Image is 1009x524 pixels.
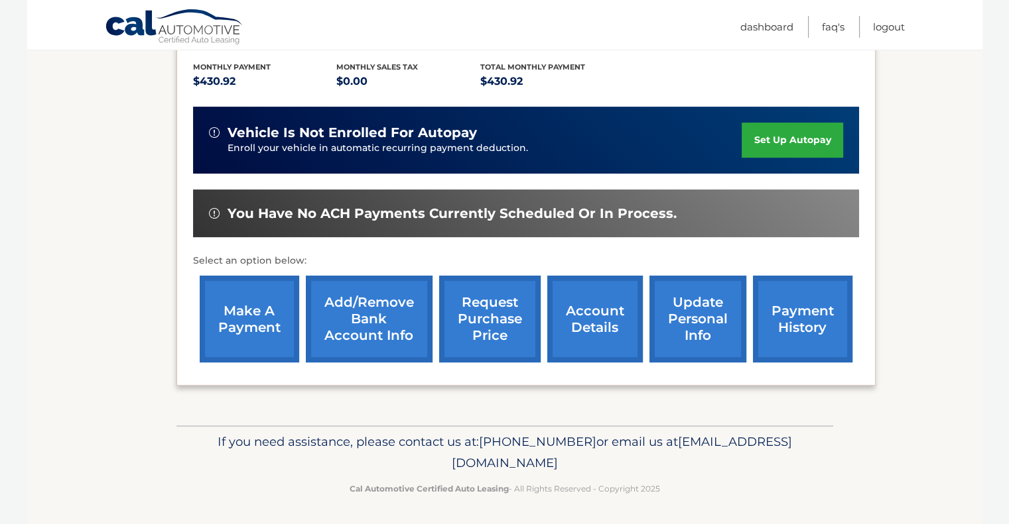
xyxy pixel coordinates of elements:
[228,205,677,222] span: You have no ACH payments currently scheduled or in process.
[452,434,792,470] span: [EMAIL_ADDRESS][DOMAIN_NAME]
[753,276,852,362] a: payment history
[822,16,844,38] a: FAQ's
[185,431,825,474] p: If you need assistance, please contact us at: or email us at
[193,72,337,91] p: $430.92
[193,253,859,269] p: Select an option below:
[742,123,842,158] a: set up autopay
[873,16,905,38] a: Logout
[209,127,220,138] img: alert-white.svg
[209,208,220,219] img: alert-white.svg
[228,141,742,156] p: Enroll your vehicle in automatic recurring payment deduction.
[105,9,244,47] a: Cal Automotive
[336,62,418,72] span: Monthly sales Tax
[306,276,433,362] a: Add/Remove bank account info
[200,276,299,362] a: make a payment
[439,276,541,362] a: request purchase price
[649,276,746,362] a: update personal info
[193,62,271,72] span: Monthly Payment
[336,72,480,91] p: $0.00
[480,62,585,72] span: Total Monthly Payment
[479,434,596,449] span: [PHONE_NUMBER]
[547,276,643,362] a: account details
[350,484,509,494] strong: Cal Automotive Certified Auto Leasing
[185,482,825,496] p: - All Rights Reserved - Copyright 2025
[228,125,477,141] span: vehicle is not enrolled for autopay
[740,16,793,38] a: Dashboard
[480,72,624,91] p: $430.92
